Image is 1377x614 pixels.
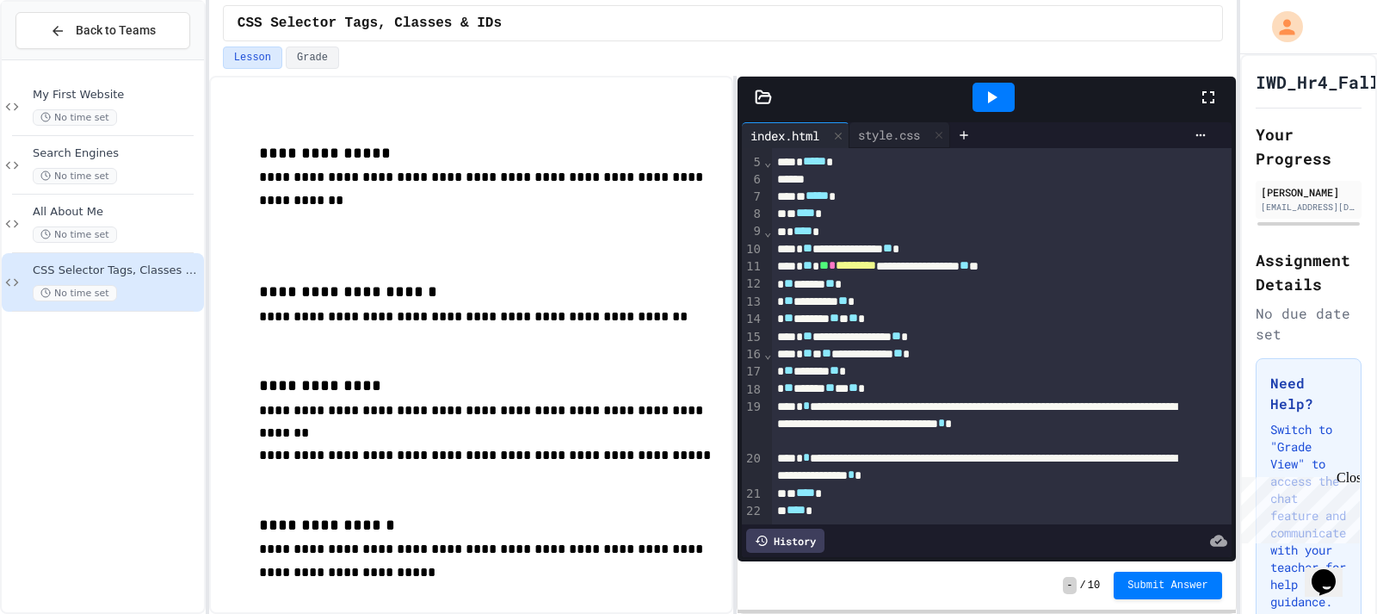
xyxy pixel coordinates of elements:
[1256,303,1362,344] div: No due date set
[33,88,201,102] span: My First Website
[1261,201,1356,214] div: [EMAIL_ADDRESS][DOMAIN_NAME]
[763,225,772,239] span: Fold line
[1254,7,1307,47] div: My Account
[742,329,763,346] div: 15
[7,7,119,109] div: Chat with us now!Close
[742,276,763,293] div: 12
[33,285,117,301] span: No time set
[742,399,763,450] div: 19
[742,241,763,258] div: 10
[1256,248,1362,296] h2: Assignment Details
[763,155,772,169] span: Fold line
[1261,184,1356,200] div: [PERSON_NAME]
[223,47,282,69] button: Lesson
[1063,577,1076,594] span: -
[849,126,929,144] div: style.css
[742,223,763,240] div: 9
[1080,579,1086,592] span: /
[33,226,117,243] span: No time set
[742,363,763,381] div: 17
[742,127,828,145] div: index.html
[849,122,950,148] div: style.css
[746,529,824,553] div: History
[238,13,502,34] span: CSS Selector Tags, Classes & IDs
[1270,421,1347,611] p: Switch to "Grade View" to access the chat feature and communicate with your teacher for help and ...
[1270,373,1347,414] h3: Need Help?
[33,168,117,184] span: No time set
[1114,572,1222,599] button: Submit Answer
[33,146,201,161] span: Search Engines
[1088,579,1100,592] span: 10
[742,294,763,311] div: 13
[742,503,763,520] div: 22
[1305,545,1360,597] iframe: chat widget
[742,122,849,148] div: index.html
[33,109,117,126] span: No time set
[33,205,201,220] span: All About Me
[742,258,763,276] div: 11
[33,264,201,278] span: CSS Selector Tags, Classes & IDs
[1234,470,1360,543] iframe: chat widget
[76,22,156,40] span: Back to Teams
[742,311,763,328] div: 14
[742,346,763,363] div: 16
[15,12,190,49] button: Back to Teams
[742,206,763,223] div: 8
[763,347,772,361] span: Fold line
[742,381,763,399] div: 18
[742,189,763,206] div: 7
[1127,579,1208,592] span: Submit Answer
[1256,122,1362,171] h2: Your Progress
[742,154,763,171] div: 5
[742,486,763,503] div: 21
[286,47,339,69] button: Grade
[742,171,763,189] div: 6
[742,450,763,486] div: 20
